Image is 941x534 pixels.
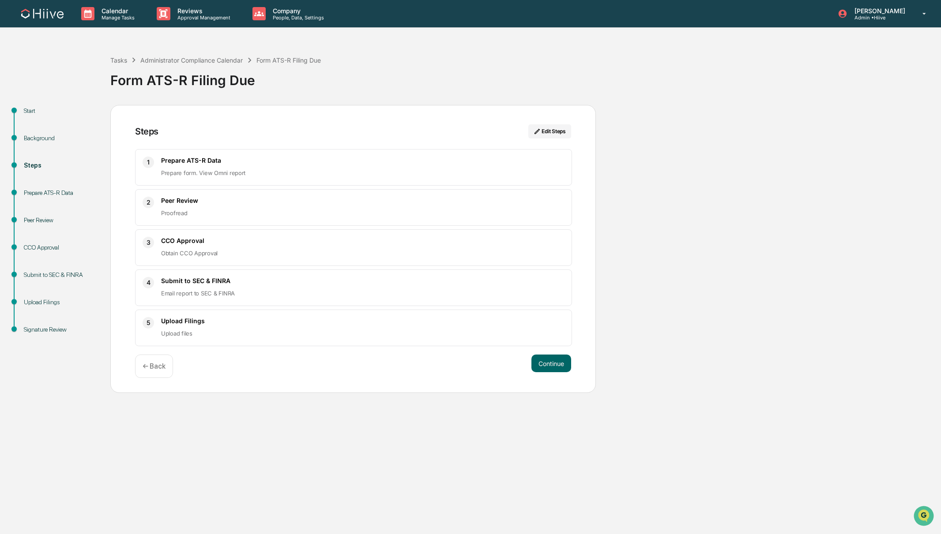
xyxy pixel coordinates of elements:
div: Prepare ATS-R Data [24,188,96,198]
h3: CCO Approval [161,237,565,244]
div: Background [24,134,96,143]
div: Steps [135,126,158,137]
div: Signature Review [24,325,96,334]
p: ← Back [143,362,166,370]
span: Data Lookup [18,127,56,136]
span: ​Obtain CCO Approval [161,250,218,257]
button: Continue [531,355,571,372]
p: Reviews [170,7,235,15]
p: Company [266,7,328,15]
span: Email report to SEC & FINRA [161,290,235,297]
div: CCO Approval [24,243,96,252]
img: 1746055101610-c473b297-6a78-478c-a979-82029cc54cd1 [9,67,25,83]
img: logo [21,9,64,19]
h3: Submit to SEC & FINRA [161,277,565,284]
div: Administrator Compliance Calendar [140,56,243,64]
span: 1 [147,157,150,168]
span: 4 [147,277,151,288]
div: 🔎 [9,128,16,135]
div: Submit to SEC & FINRA [24,270,96,280]
span: Prepare form. View Omni report [161,169,245,176]
span: 2 [147,197,151,208]
div: Tasks [110,56,127,64]
a: Powered byPylon [62,149,107,156]
h3: Peer Review [161,197,565,204]
button: Edit Steps [528,124,571,138]
button: Start new chat [150,70,161,80]
span: 5 [147,317,151,328]
p: How can we help? [9,18,161,32]
div: Peer Review [24,216,96,225]
p: Calendar [94,7,139,15]
div: Upload Filings [24,298,96,307]
div: Form ATS-R Filing Due [110,65,937,88]
span: ​Upload files [161,330,192,337]
p: [PERSON_NAME] [847,7,910,15]
p: Admin • Hiive [847,15,910,21]
span: Attestations [73,111,109,119]
span: Preclearance [18,111,57,119]
p: Approval Management [170,15,235,21]
iframe: Open customer support [913,505,937,529]
div: 🖐️ [9,112,16,119]
h3: Upload Filings [161,317,565,325]
div: Start new chat [30,67,145,76]
div: We're available if you need us! [30,76,112,83]
div: Start [24,106,96,116]
a: 🖐️Preclearance [5,107,60,123]
p: People, Data, Settings [266,15,328,21]
span: 3 [147,237,151,248]
span: Pylon [88,149,107,156]
span: Proofread​ [161,209,188,217]
p: Manage Tasks [94,15,139,21]
h3: Prepare ATS-R Data [161,157,565,164]
div: Form ATS-R Filing Due [256,56,321,64]
div: 🗄️ [64,112,71,119]
a: 🗄️Attestations [60,107,113,123]
div: Steps [24,161,96,170]
a: 🔎Data Lookup [5,124,59,140]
